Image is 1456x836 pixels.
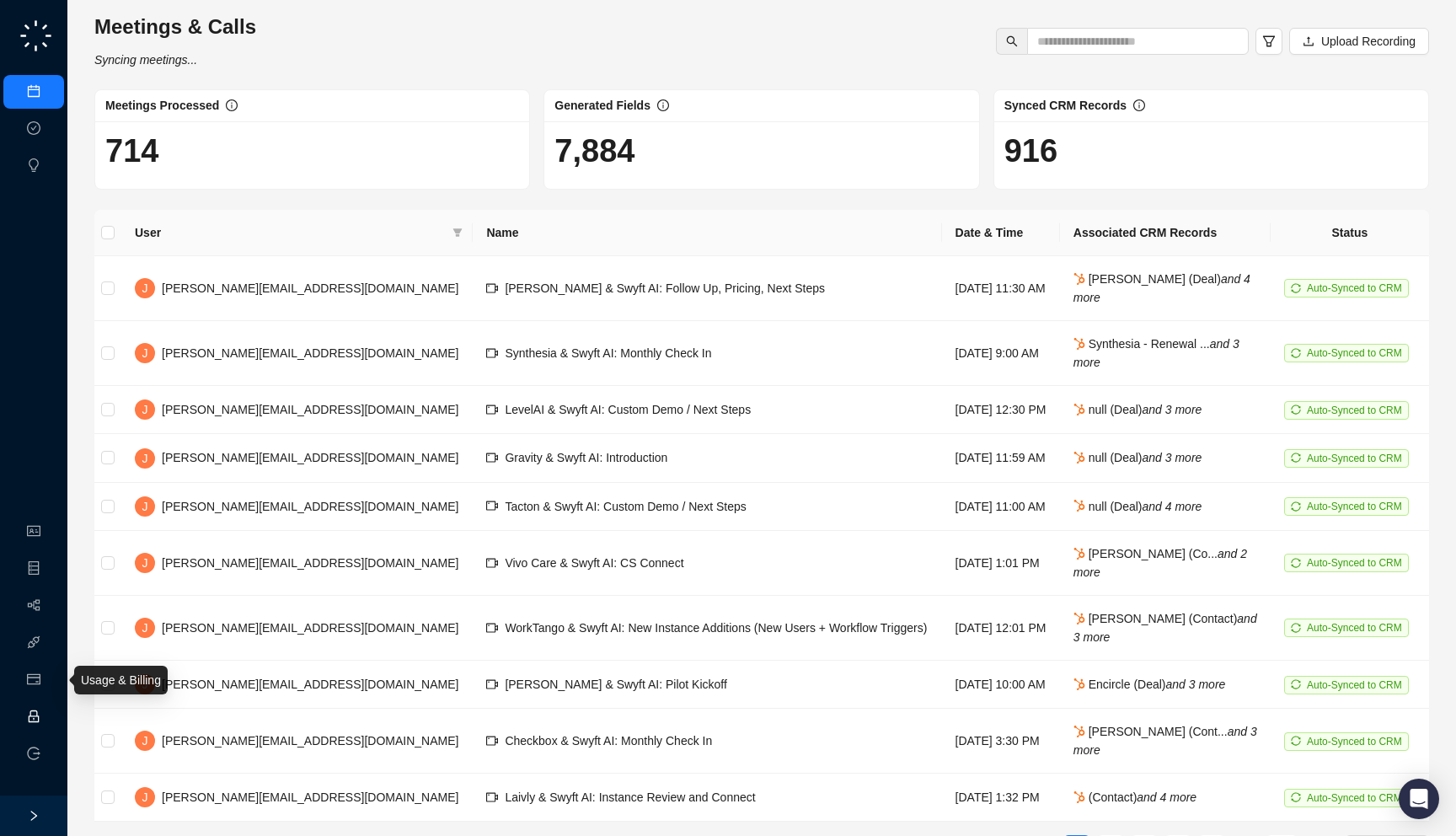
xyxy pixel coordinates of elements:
[942,661,1060,709] td: [DATE] 10:00 AM
[1307,282,1402,294] span: Auto-Synced to CRM
[1137,790,1196,804] i: and 4 more
[1262,35,1276,48] span: filter
[1399,779,1439,819] div: Open Intercom Messenger
[486,404,498,415] span: video-camera
[1073,272,1250,304] i: and 4 more
[449,220,466,245] span: filter
[1073,612,1257,644] span: [PERSON_NAME] (Contact)
[505,500,746,513] span: Tacton & Swyft AI: Custom Demo / Next Steps
[135,223,446,242] span: User
[486,735,498,747] span: video-camera
[142,675,148,694] span: J
[142,344,148,362] span: J
[505,734,712,748] span: Checkbox & Swyft AI: Monthly Check In
[1291,453,1301,463] span: sync
[1073,612,1257,644] i: and 3 more
[1307,557,1402,569] span: Auto-Synced to CRM
[94,13,256,40] h3: Meetings & Calls
[1291,283,1301,293] span: sync
[452,228,463,238] span: filter
[473,210,941,256] th: Name
[142,619,148,637] span: J
[28,810,40,822] span: right
[1291,405,1301,415] span: sync
[942,386,1060,434] td: [DATE] 12:30 PM
[142,449,148,468] span: J
[1291,623,1301,633] span: sync
[1073,272,1250,304] span: [PERSON_NAME] (Deal)
[505,790,755,804] span: Laivly & Swyft AI: Instance Review and Connect
[554,99,650,112] span: Generated Fields
[94,53,197,67] i: Syncing meetings...
[1307,622,1402,634] span: Auto-Synced to CRM
[162,556,458,570] span: [PERSON_NAME][EMAIL_ADDRESS][DOMAIN_NAME]
[1073,337,1239,369] span: Synthesia - Renewal ...
[142,554,148,572] span: J
[17,17,55,55] img: logo-small-C4UdH2pc.png
[1073,790,1196,804] span: (Contact)
[1073,725,1257,757] span: [PERSON_NAME] (Cont...
[1133,99,1145,111] span: info-circle
[27,747,40,760] span: logout
[942,434,1060,482] td: [DATE] 11:59 AM
[142,279,148,297] span: J
[554,131,968,170] h1: 7,884
[657,99,669,111] span: info-circle
[1073,725,1257,757] i: and 3 more
[142,497,148,516] span: J
[1307,792,1402,804] span: Auto-Synced to CRM
[1271,210,1429,256] th: Status
[942,709,1060,774] td: [DATE] 3:30 PM
[162,281,458,295] span: [PERSON_NAME][EMAIL_ADDRESS][DOMAIN_NAME]
[1060,210,1271,256] th: Associated CRM Records
[1307,501,1402,512] span: Auto-Synced to CRM
[1073,547,1247,579] span: [PERSON_NAME] (Co...
[1073,337,1239,369] i: and 3 more
[1073,451,1202,464] span: null (Deal)
[1291,792,1301,802] span: sync
[1073,678,1226,691] span: Encircle (Deal)
[486,452,498,464] span: video-camera
[505,451,667,464] span: Gravity & Swyft AI: Introduction
[1291,679,1301,689] span: sync
[486,282,498,294] span: video-camera
[162,678,458,691] span: [PERSON_NAME][EMAIL_ADDRESS][DOMAIN_NAME]
[505,346,711,360] span: Synthesia & Swyft AI: Monthly Check In
[162,790,458,804] span: [PERSON_NAME][EMAIL_ADDRESS][DOMAIN_NAME]
[105,99,219,112] span: Meetings Processed
[1073,500,1202,513] span: null (Deal)
[1307,347,1402,359] span: Auto-Synced to CRM
[505,678,727,691] span: [PERSON_NAME] & Swyft AI: Pilot Kickoff
[486,622,498,634] span: video-camera
[1004,131,1418,170] h1: 916
[1289,28,1429,55] button: Upload Recording
[1307,453,1402,464] span: Auto-Synced to CRM
[1291,736,1301,746] span: sync
[942,596,1060,661] td: [DATE] 12:01 PM
[486,557,498,569] span: video-camera
[486,500,498,512] span: video-camera
[142,400,148,419] span: J
[1307,405,1402,416] span: Auto-Synced to CRM
[942,210,1060,256] th: Date & Time
[1303,35,1314,47] span: upload
[505,281,825,295] span: [PERSON_NAME] & Swyft AI: Follow Up, Pricing, Next Steps
[942,774,1060,822] td: [DATE] 1:32 PM
[162,403,458,416] span: [PERSON_NAME][EMAIL_ADDRESS][DOMAIN_NAME]
[486,791,498,803] span: video-camera
[1307,679,1402,691] span: Auto-Synced to CRM
[142,731,148,750] span: J
[1307,736,1402,748] span: Auto-Synced to CRM
[505,403,751,416] span: LevelAI & Swyft AI: Custom Demo / Next Steps
[1143,451,1202,464] i: and 3 more
[1291,501,1301,512] span: sync
[1321,32,1416,51] span: Upload Recording
[226,99,238,111] span: info-circle
[162,621,458,635] span: [PERSON_NAME][EMAIL_ADDRESS][DOMAIN_NAME]
[142,788,148,807] span: J
[1291,348,1301,358] span: sync
[942,256,1060,321] td: [DATE] 11:30 AM
[1166,678,1226,691] i: and 3 more
[942,483,1060,531] td: [DATE] 11:00 AM
[1006,35,1018,47] span: search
